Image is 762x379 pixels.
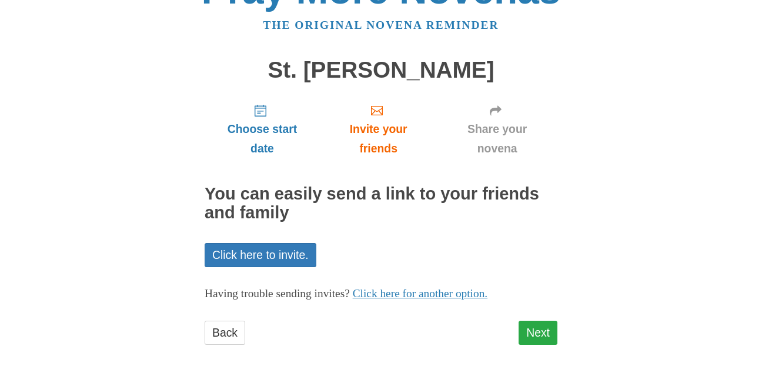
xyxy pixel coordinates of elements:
[437,94,557,164] a: Share your novena
[205,58,557,83] h1: St. [PERSON_NAME]
[205,243,316,267] a: Click here to invite.
[320,94,437,164] a: Invite your friends
[519,321,557,345] a: Next
[205,94,320,164] a: Choose start date
[205,321,245,345] a: Back
[216,119,308,158] span: Choose start date
[205,287,350,300] span: Having trouble sending invites?
[332,119,425,158] span: Invite your friends
[263,19,499,31] a: The original novena reminder
[205,185,557,222] h2: You can easily send a link to your friends and family
[449,119,546,158] span: Share your novena
[353,287,488,300] a: Click here for another option.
